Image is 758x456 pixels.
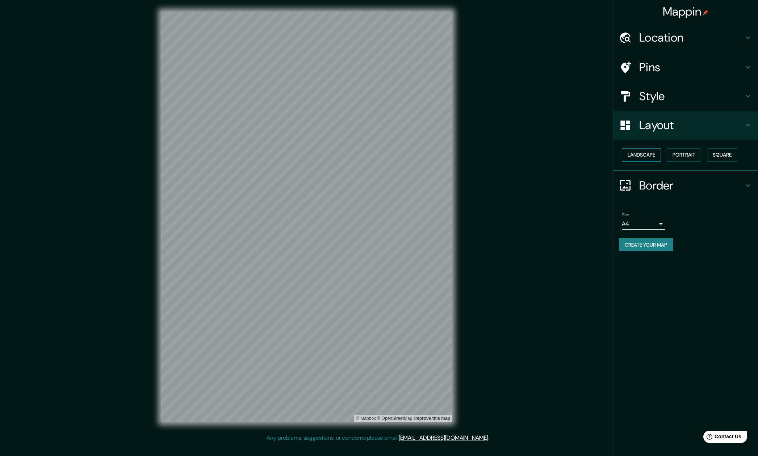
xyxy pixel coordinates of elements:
h4: Location [639,30,744,45]
h4: Mappin [663,4,709,19]
button: Portrait [667,148,701,162]
div: . [489,434,490,442]
div: . [490,434,492,442]
div: Border [613,171,758,200]
h4: Layout [639,118,744,132]
h4: Border [639,178,744,193]
h4: Style [639,89,744,103]
a: Mapbox [356,416,376,421]
a: Map feedback [414,416,450,421]
div: A4 [622,218,665,230]
button: Landscape [622,148,661,162]
div: Pins [613,53,758,82]
img: pin-icon.png [703,10,708,16]
div: Location [613,23,758,52]
h4: Pins [639,60,744,74]
p: Any problems, suggestions, or concerns please email . [267,434,489,442]
div: Style [613,82,758,111]
iframe: Help widget launcher [694,428,750,448]
a: [EMAIL_ADDRESS][DOMAIN_NAME] [399,434,488,442]
canvas: Map [161,12,452,422]
div: Layout [613,111,758,140]
label: Size [622,212,629,218]
button: Square [707,148,737,162]
a: OpenStreetMap [377,416,412,421]
button: Create your map [619,238,673,252]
